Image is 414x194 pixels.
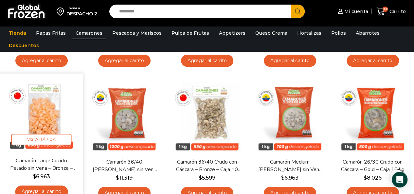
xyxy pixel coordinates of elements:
[347,55,399,67] a: Agregar al carrito: “Camarón 36/40 Crudo con Cáscara - Super Prime - Caja 10 kg”
[375,4,407,19] a: 100 Carrito
[109,27,165,39] a: Pescados y Mariscos
[6,27,29,39] a: Tienda
[11,134,72,145] span: Vista Rápida
[291,5,305,18] button: Search button
[264,55,316,67] a: Agregar al carrito: “Camarón Cocido Pelado Very Small - Bronze - Caja 10 kg”
[174,158,240,173] a: Camarón 36/40 Crudo con Cáscara – Bronze – Caja 10 kg
[340,158,405,173] a: Camarón 26/30 Crudo con Cáscara – Gold – Caja 10 kg
[216,27,249,39] a: Appetizers
[388,8,406,15] span: Carrito
[66,6,97,10] div: Enviar a
[33,27,69,39] a: Papas Fritas
[392,172,407,187] div: Open Intercom Messenger
[199,175,202,181] span: $
[116,175,133,181] bdi: 11.319
[66,10,97,17] div: DESPACHO 2
[328,27,349,39] a: Pollos
[181,55,233,67] a: Agregar al carrito: “Camarón 31/35 Apanado Corte Mariposa - Bronze - Caja 5 kg”
[364,175,382,181] bdi: 8.026
[336,5,368,18] a: Mi cuenta
[383,7,388,12] span: 100
[281,175,298,181] bdi: 6.963
[168,27,212,39] a: Pulpa de Frutas
[281,175,284,181] span: $
[72,27,106,39] a: Camarones
[6,39,42,52] a: Descuentos
[252,27,291,39] a: Queso Crema
[57,6,66,17] img: address-field-icon.svg
[33,173,36,180] span: $
[91,158,157,173] a: Camarón 36/40 [PERSON_NAME] sin Vena – Super Prime – Caja 10 kg
[352,27,383,39] a: Abarrotes
[199,175,215,181] bdi: 5.599
[364,175,367,181] span: $
[98,55,151,67] a: Agregar al carrito: “Camarón 100/150 Cocido Pelado - Bronze - Caja 10 kg”
[15,55,68,67] a: Agregar al carrito: “Camarón 36/40 Crudo Pelado sin Vena - Bronze - Caja 10 kg”
[33,173,50,180] bdi: 6.963
[8,157,74,172] a: Camarón Large Cocido Pelado sin Vena – Bronze – Caja 10 kg
[116,175,119,181] span: $
[343,8,368,15] span: Mi cuenta
[294,27,325,39] a: Hortalizas
[257,158,323,173] a: Camarón Medium [PERSON_NAME] sin Vena – Silver – Caja 10 kg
